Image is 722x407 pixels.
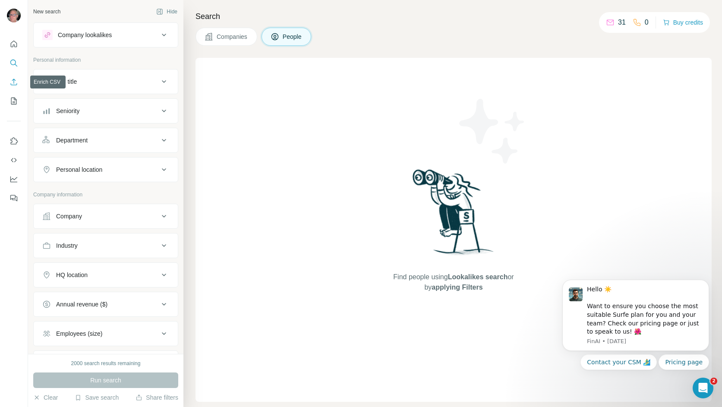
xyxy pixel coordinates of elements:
[7,190,21,206] button: Feedback
[56,165,102,174] div: Personal location
[7,74,21,90] button: Enrich CSV
[56,212,82,221] div: Company
[7,171,21,187] button: Dashboard
[7,152,21,168] button: Use Surfe API
[34,294,178,315] button: Annual revenue ($)
[34,71,178,92] button: Job title
[7,55,21,71] button: Search
[56,329,102,338] div: Employees (size)
[34,353,178,373] button: Technologies
[33,56,178,64] p: Personal information
[195,10,712,22] h4: Search
[549,251,722,384] iframe: Intercom notifications message
[33,191,178,199] p: Company information
[7,36,21,52] button: Quick start
[33,8,60,16] div: New search
[693,378,713,398] iframe: Intercom live chat
[283,32,303,41] span: People
[34,25,178,45] button: Company lookalikes
[34,130,178,151] button: Department
[34,101,178,121] button: Seniority
[385,272,523,293] span: Find people using or by
[454,92,531,170] img: Surfe Illustration - Stars
[136,393,178,402] button: Share filters
[33,393,58,402] button: Clear
[34,235,178,256] button: Industry
[645,17,649,28] p: 0
[409,167,498,263] img: Surfe Illustration - Woman searching with binoculars
[432,284,482,291] span: applying Filters
[56,77,77,86] div: Job title
[7,133,21,149] button: Use Surfe on LinkedIn
[710,378,717,385] span: 2
[663,16,703,28] button: Buy credits
[7,93,21,109] button: My lists
[7,9,21,22] img: Avatar
[34,159,178,180] button: Personal location
[58,31,112,39] div: Company lookalikes
[448,273,508,281] span: Lookalikes search
[34,265,178,285] button: HQ location
[56,300,107,309] div: Annual revenue ($)
[34,323,178,344] button: Employees (size)
[56,107,79,115] div: Seniority
[75,393,119,402] button: Save search
[34,206,178,227] button: Company
[56,271,88,279] div: HQ location
[56,136,88,145] div: Department
[56,241,78,250] div: Industry
[618,17,626,28] p: 31
[71,360,141,367] div: 2000 search results remaining
[217,32,248,41] span: Companies
[150,5,183,18] button: Hide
